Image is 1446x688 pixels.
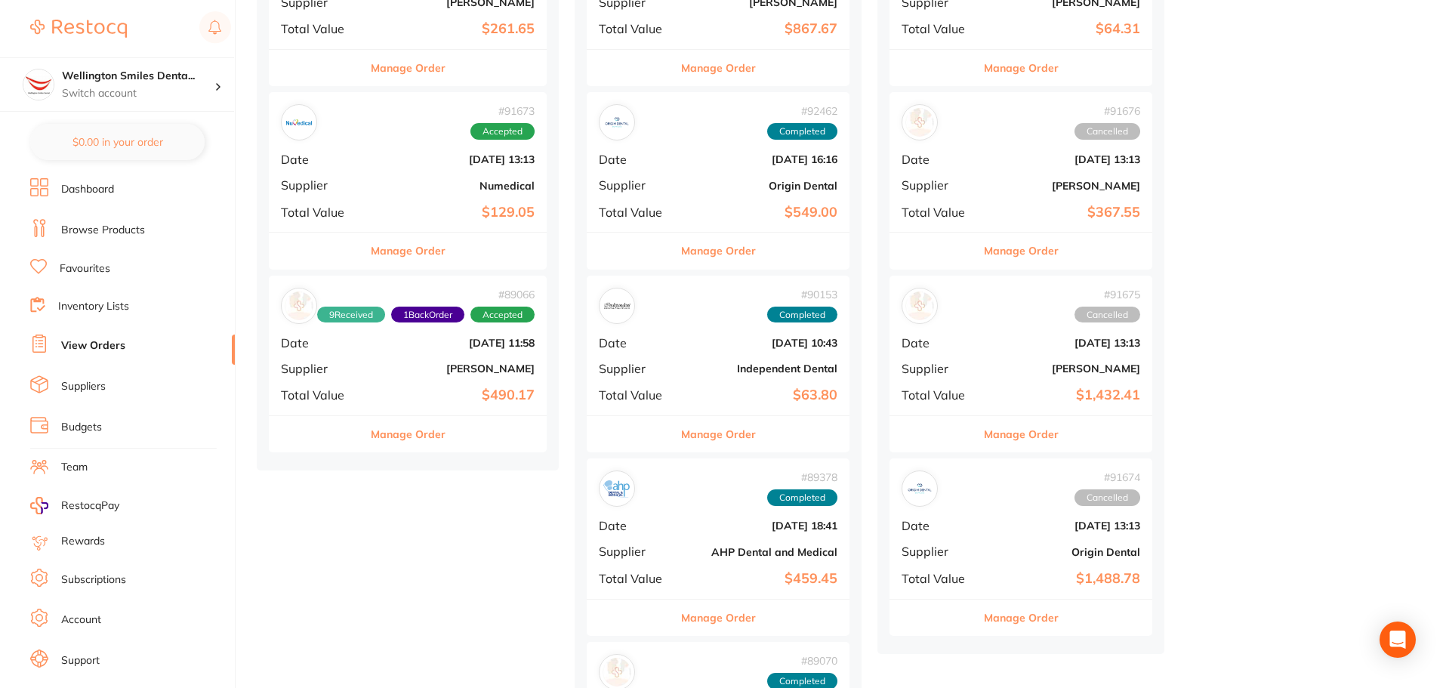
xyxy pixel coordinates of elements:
[281,153,362,166] span: Date
[269,276,547,453] div: Adam Dental#890669Received1BackOrderAcceptedDate[DATE] 11:58Supplier[PERSON_NAME]Total Value$490....
[470,123,535,140] span: Accepted
[599,545,674,558] span: Supplier
[1074,288,1140,301] span: # 91675
[61,379,106,394] a: Suppliers
[599,153,674,166] span: Date
[686,180,837,192] b: Origin Dental
[681,600,756,636] button: Manage Order
[281,362,362,375] span: Supplier
[599,205,674,219] span: Total Value
[989,205,1140,221] b: $367.55
[281,388,362,402] span: Total Value
[681,50,756,86] button: Manage Order
[686,337,837,349] b: [DATE] 10:43
[989,363,1140,375] b: [PERSON_NAME]
[1074,123,1140,140] span: Cancelled
[374,387,535,403] b: $490.17
[317,288,535,301] span: # 89066
[686,571,837,587] b: $459.45
[905,292,934,320] img: Henry Schein Halas
[61,182,114,197] a: Dashboard
[902,388,977,402] span: Total Value
[599,519,674,532] span: Date
[989,180,1140,192] b: [PERSON_NAME]
[767,123,837,140] span: Completed
[989,520,1140,532] b: [DATE] 13:13
[470,307,535,323] span: Accepted
[374,337,535,349] b: [DATE] 11:58
[984,416,1059,452] button: Manage Order
[371,416,446,452] button: Manage Order
[374,21,535,37] b: $261.65
[686,520,837,532] b: [DATE] 18:41
[281,205,362,219] span: Total Value
[1074,105,1140,117] span: # 91676
[58,299,129,314] a: Inventory Lists
[984,50,1059,86] button: Manage Order
[902,362,977,375] span: Supplier
[902,153,977,166] span: Date
[61,223,145,238] a: Browse Products
[62,69,214,84] h4: Wellington Smiles Dental
[371,50,446,86] button: Manage Order
[61,653,100,668] a: Support
[989,387,1140,403] b: $1,432.41
[984,600,1059,636] button: Manage Order
[599,336,674,350] span: Date
[374,153,535,165] b: [DATE] 13:13
[989,571,1140,587] b: $1,488.78
[681,233,756,269] button: Manage Order
[902,545,977,558] span: Supplier
[30,124,205,160] button: $0.00 in your order
[681,416,756,452] button: Manage Order
[767,471,837,483] span: # 89378
[989,21,1140,37] b: $64.31
[1380,622,1416,658] div: Open Intercom Messenger
[905,474,934,503] img: Origin Dental
[599,22,674,35] span: Total Value
[902,336,977,350] span: Date
[767,655,837,667] span: # 89070
[989,337,1140,349] b: [DATE] 13:13
[902,178,977,192] span: Supplier
[61,420,102,435] a: Budgets
[686,546,837,558] b: AHP Dental and Medical
[603,474,631,503] img: AHP Dental and Medical
[599,362,674,375] span: Supplier
[30,497,119,514] a: RestocqPay
[686,205,837,221] b: $549.00
[30,20,127,38] img: Restocq Logo
[603,292,631,320] img: Independent Dental
[603,108,631,137] img: Origin Dental
[281,22,362,35] span: Total Value
[61,534,105,549] a: Rewards
[686,21,837,37] b: $867.67
[686,153,837,165] b: [DATE] 16:16
[902,572,977,585] span: Total Value
[1074,489,1140,506] span: Cancelled
[686,387,837,403] b: $63.80
[989,546,1140,558] b: Origin Dental
[374,363,535,375] b: [PERSON_NAME]
[905,108,934,137] img: Adam Dental
[62,86,214,101] p: Switch account
[281,336,362,350] span: Date
[603,658,631,686] img: Henry Schein Halas
[60,261,110,276] a: Favourites
[285,108,313,137] img: Numedical
[61,498,119,514] span: RestocqPay
[686,363,837,375] b: Independent Dental
[281,178,362,192] span: Supplier
[61,572,126,588] a: Subscriptions
[285,292,313,320] img: Adam Dental
[902,22,977,35] span: Total Value
[61,460,88,475] a: Team
[470,105,535,117] span: # 91673
[989,153,1140,165] b: [DATE] 13:13
[767,288,837,301] span: # 90153
[30,497,48,514] img: RestocqPay
[599,572,674,585] span: Total Value
[61,338,125,353] a: View Orders
[30,11,127,46] a: Restocq Logo
[902,519,977,532] span: Date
